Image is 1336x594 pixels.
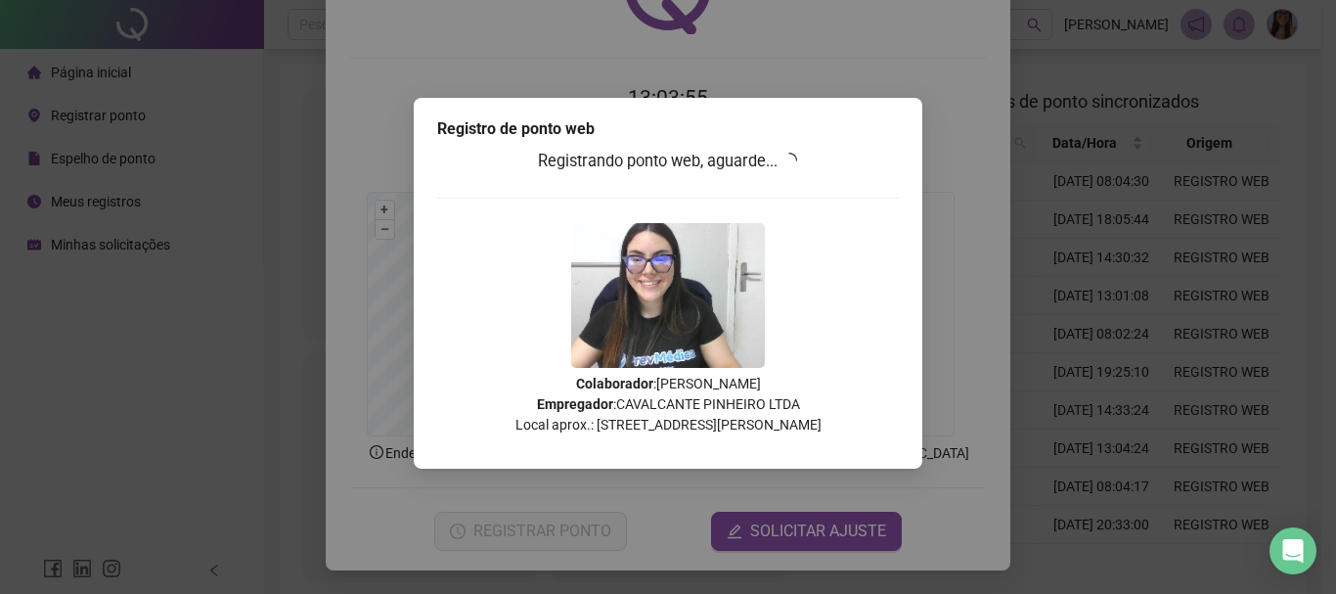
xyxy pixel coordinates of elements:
[437,149,899,174] h3: Registrando ponto web, aguarde...
[571,223,765,368] img: Z
[437,374,899,435] p: : [PERSON_NAME] : CAVALCANTE PINHEIRO LTDA Local aprox.: [STREET_ADDRESS][PERSON_NAME]
[537,396,613,412] strong: Empregador
[1269,527,1316,574] div: Open Intercom Messenger
[781,153,797,168] span: loading
[437,117,899,141] div: Registro de ponto web
[576,376,653,391] strong: Colaborador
